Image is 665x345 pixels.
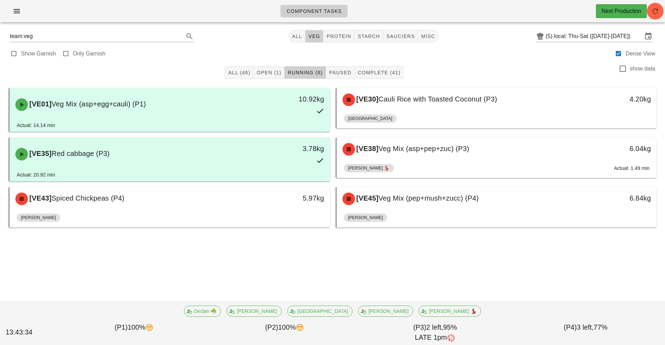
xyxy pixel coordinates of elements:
button: Complete (41) [355,66,404,79]
span: Spiced Chickpeas (P4) [52,194,125,202]
div: 4.20kg [580,93,651,105]
span: [PERSON_NAME] 💃🏽 [348,164,390,172]
div: Actual: 14.14 min [17,121,55,129]
label: Only Garnish [73,50,105,57]
button: misc [418,30,438,43]
button: veg [305,30,324,43]
span: Red cabbage (P3) [52,150,110,157]
span: Veg Mix (asp+pep+zuc) (P3) [378,145,469,152]
button: sauciers [383,30,418,43]
button: Running (6) [285,66,326,79]
div: (5) [546,33,554,40]
div: 10.92kg [253,93,324,105]
div: 6.04kg [580,143,651,154]
div: 6.84kg [580,193,651,204]
span: Veg Mix (asp+egg+cauli) (P1) [52,100,146,108]
label: show data [630,65,655,72]
span: Component Tasks [286,8,342,14]
span: [VE45] [355,194,379,202]
span: [VE01] [28,100,52,108]
button: All (46) [225,66,253,79]
button: All [289,30,305,43]
button: Paused [326,66,355,79]
span: [PERSON_NAME] [21,213,56,222]
span: Veg Mix (pep+mush+zucc) (P4) [378,194,479,202]
button: starch [354,30,383,43]
button: protein [323,30,354,43]
span: Open (1) [256,70,281,75]
span: All (46) [228,70,250,75]
a: Component Tasks [280,5,348,17]
label: Show Garnish [21,50,56,57]
div: Actual: 1.49 min [614,164,650,172]
div: 3.78kg [253,143,324,154]
span: protein [326,33,351,39]
span: [GEOGRAPHIC_DATA] [348,114,392,123]
div: 5.97kg [253,193,324,204]
span: [VE43] [28,194,52,202]
span: Paused [329,70,352,75]
div: Next Production [601,7,641,15]
span: starch [357,33,380,39]
span: Cauli Rice with Toasted Coconut (P3) [378,95,497,103]
span: [PERSON_NAME] [348,213,383,222]
span: [VE38] [355,145,379,152]
span: Complete (41) [357,70,400,75]
span: misc [421,33,435,39]
span: veg [308,33,320,39]
span: sauciers [386,33,415,39]
div: Actual: 20.92 min [17,171,55,179]
span: [VE35] [28,150,52,157]
label: Dense View [626,50,655,57]
span: Running (6) [287,70,323,75]
span: All [292,33,302,39]
span: [VE30] [355,95,379,103]
button: Open (1) [253,66,285,79]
